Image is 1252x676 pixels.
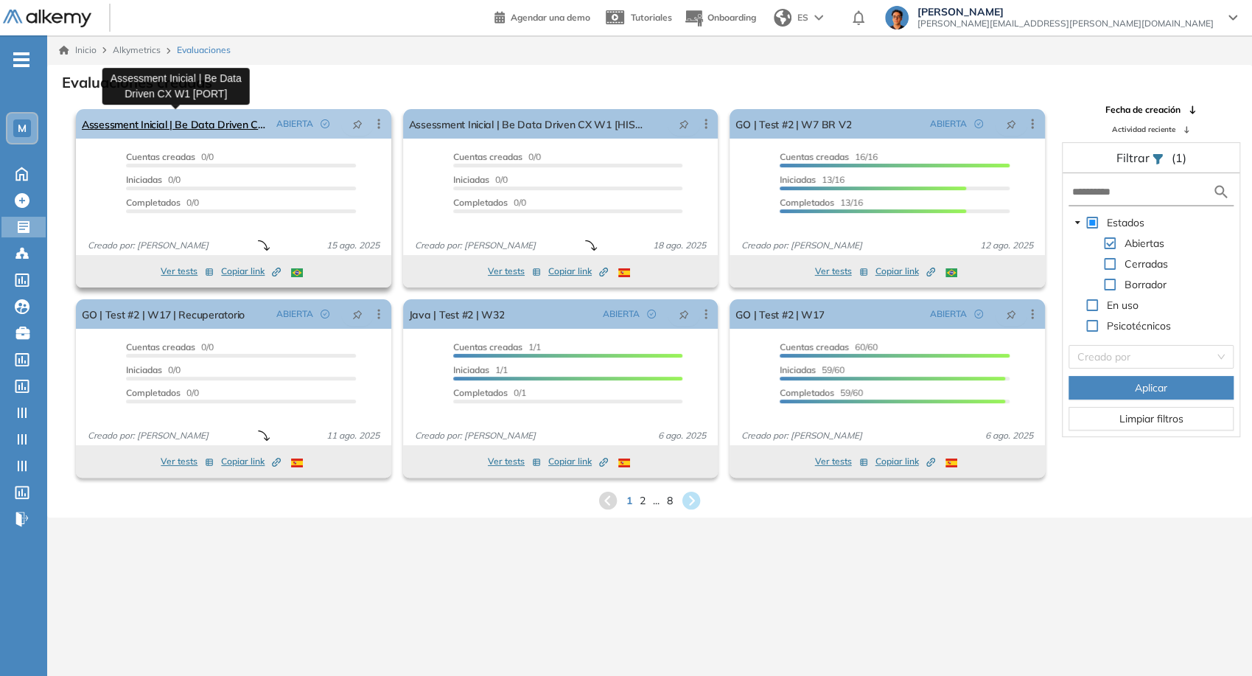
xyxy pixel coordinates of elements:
span: 11 ago. 2025 [321,429,385,442]
button: Ver tests [161,453,214,470]
span: Completados [126,197,181,208]
a: Assessment Inicial | Be Data Driven CX W1 [PORT] [82,109,270,139]
img: ESP [618,459,630,467]
span: Agendar una demo [511,12,590,23]
button: Copiar link [548,453,608,470]
span: Completados [780,197,834,208]
span: pushpin [679,308,689,320]
button: Onboarding [684,2,756,34]
img: ESP [618,268,630,277]
a: Agendar una demo [494,7,590,25]
span: Cuentas creadas [126,341,195,352]
span: Cerradas [1122,255,1171,273]
span: 1 [626,493,632,509]
span: 18 ago. 2025 [647,239,712,252]
img: ESP [291,459,303,467]
a: Inicio [59,43,97,57]
span: 16/16 [780,151,878,162]
span: Filtrar [1116,150,1152,165]
span: Cuentas creadas [453,151,522,162]
span: Copiar link [221,455,281,468]
span: 0/0 [126,341,214,352]
span: ABIERTA [276,117,313,130]
img: BRA [945,268,957,277]
span: Iniciadas [453,174,489,185]
span: Fecha de creación [1105,103,1181,116]
span: Abiertas [1122,234,1167,252]
span: Psicotécnicos [1107,319,1171,332]
span: Estados [1107,216,1144,229]
span: ABIERTA [603,307,640,321]
span: Limpiar filtros [1119,411,1183,427]
button: pushpin [668,112,700,136]
span: Abiertas [1125,237,1164,250]
span: Completados [780,387,834,398]
span: pushpin [352,308,363,320]
span: 59/60 [780,387,863,398]
button: Copiar link [221,262,281,280]
span: 13/16 [780,174,844,185]
span: Copiar link [875,455,935,468]
span: 13/16 [780,197,863,208]
span: pushpin [1006,308,1016,320]
div: Assessment Inicial | Be Data Driven CX W1 [PORT] [102,68,250,105]
img: Logo [3,10,91,28]
span: ES [797,11,808,24]
span: 0/0 [453,174,508,185]
span: 0/0 [126,174,181,185]
button: Ver tests [815,453,868,470]
button: Ver tests [815,262,868,280]
img: BRA [291,268,303,277]
button: Aplicar [1069,376,1234,400]
span: 0/0 [453,197,526,208]
h3: Evaluaciones creadas [62,74,212,91]
span: 0/0 [126,364,181,375]
span: Iniciadas [453,364,489,375]
span: 0/0 [126,151,214,162]
span: 15 ago. 2025 [321,239,385,252]
span: Cuentas creadas [453,341,522,352]
span: Copiar link [875,265,935,278]
span: [PERSON_NAME] [917,6,1214,18]
button: pushpin [341,112,374,136]
span: Completados [453,197,508,208]
img: ESP [945,459,957,467]
span: Creado por: [PERSON_NAME] [82,239,214,252]
span: 8 [667,493,673,509]
button: Copiar link [548,262,608,280]
span: check-circle [974,310,983,318]
span: Copiar link [548,455,608,468]
span: 1/1 [453,341,541,352]
span: Completados [453,387,508,398]
span: Cuentas creadas [126,151,195,162]
span: Creado por: [PERSON_NAME] [735,239,868,252]
a: GO | Test #2 | W7 BR V2 [735,109,851,139]
button: Limpiar filtros [1069,407,1234,431]
span: Cuentas creadas [780,341,849,352]
span: [PERSON_NAME][EMAIL_ADDRESS][PERSON_NAME][DOMAIN_NAME] [917,18,1214,29]
a: Java | Test #2 | W32 [409,299,505,329]
a: GO | Test #2 | W17 | Recuperatorio [82,299,245,329]
span: check-circle [321,119,329,128]
span: check-circle [321,310,329,318]
span: En uso [1107,299,1139,312]
span: Evaluaciones [177,43,231,57]
span: ... [653,493,660,509]
button: Ver tests [161,262,214,280]
span: M [18,122,27,134]
button: Ver tests [488,453,541,470]
span: pushpin [352,118,363,130]
span: Iniciadas [780,364,816,375]
span: Psicotécnicos [1104,317,1174,335]
span: Borrador [1125,278,1167,291]
span: pushpin [1006,118,1016,130]
span: caret-down [1074,219,1081,226]
span: Iniciadas [126,174,162,185]
span: 0/0 [453,151,541,162]
span: Aplicar [1135,380,1167,396]
span: Completados [126,387,181,398]
span: Creado por: [PERSON_NAME] [409,429,542,442]
img: arrow [814,15,823,21]
span: En uso [1104,296,1141,314]
button: pushpin [995,302,1027,326]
